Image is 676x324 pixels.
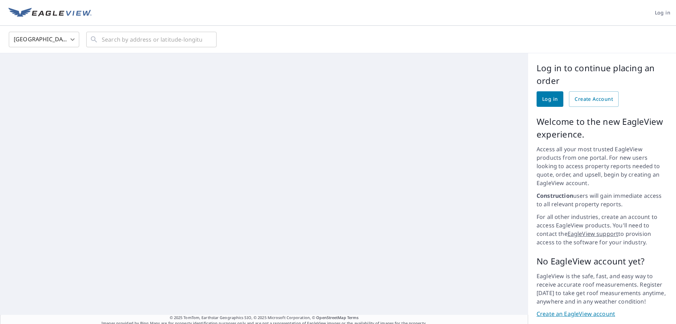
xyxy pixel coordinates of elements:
[537,310,668,318] a: Create an EagleView account
[568,230,619,238] a: EagleView support
[542,95,558,104] span: Log in
[537,191,668,208] p: users will gain immediate access to all relevant property reports.
[537,255,668,268] p: No EagleView account yet?
[316,315,346,320] a: OpenStreetMap
[655,8,670,17] span: Log in
[537,91,563,107] a: Log in
[575,95,613,104] span: Create Account
[537,115,668,141] p: Welcome to the new EagleView experience.
[537,62,668,87] p: Log in to continue placing an order
[537,145,668,187] p: Access all your most trusted EagleView products from one portal. For new users looking to access ...
[537,192,573,200] strong: Construction
[170,315,359,321] span: © 2025 TomTom, Earthstar Geographics SIO, © 2025 Microsoft Corporation, ©
[102,30,202,49] input: Search by address or latitude-longitude
[8,8,92,18] img: EV Logo
[569,91,619,107] a: Create Account
[537,272,668,306] p: EagleView is the safe, fast, and easy way to receive accurate roof measurements. Register [DATE] ...
[9,30,79,49] div: [GEOGRAPHIC_DATA]
[537,213,668,246] p: For all other industries, create an account to access EagleView products. You'll need to contact ...
[347,315,359,320] a: Terms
